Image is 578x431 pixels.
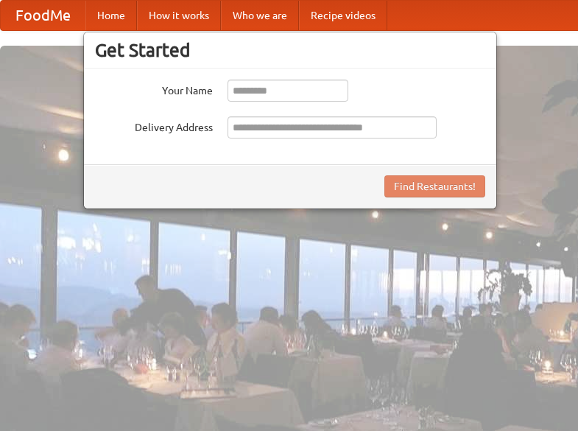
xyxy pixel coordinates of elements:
[137,1,221,30] a: How it works
[85,1,137,30] a: Home
[221,1,299,30] a: Who we are
[299,1,387,30] a: Recipe videos
[1,1,85,30] a: FoodMe
[95,116,213,135] label: Delivery Address
[384,175,485,197] button: Find Restaurants!
[95,39,485,61] h3: Get Started
[95,80,213,98] label: Your Name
